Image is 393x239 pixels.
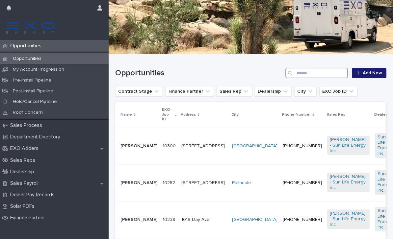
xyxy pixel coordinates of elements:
p: 1019 Day Ave [181,217,227,223]
a: Add New [352,68,386,78]
h1: Opportunities [115,68,283,78]
input: Search [285,68,348,78]
p: Solar PDFs [8,203,40,209]
button: Contract Stage [115,86,163,97]
a: [PHONE_NUMBER] [283,217,322,222]
p: Sales Rep [327,111,346,118]
p: City [231,111,239,118]
p: Sales Process [8,122,47,129]
button: EXO Job ID [319,86,357,97]
p: Post-Install Pipeline [8,88,59,94]
p: Address [181,111,196,118]
p: Dealer Pay Records [8,192,60,198]
a: [GEOGRAPHIC_DATA] [232,143,277,149]
button: Dealership [255,86,292,97]
span: Add New [363,71,382,75]
a: [PHONE_NUMBER] [283,180,322,185]
p: My Account Progression [8,67,69,72]
p: Opportunities [8,43,47,49]
p: [STREET_ADDRESS] [181,143,227,149]
p: Hold/Cancel Pipeline [8,99,62,105]
button: City [294,86,317,97]
p: Pre-Install Pipeline [8,78,57,83]
p: Sales Reps [8,157,40,163]
a: Palmdale [232,180,251,186]
p: [PERSON_NAME] [120,180,157,186]
p: Phone Number [282,111,311,118]
p: [PERSON_NAME] [120,143,157,149]
a: [PHONE_NUMBER] [283,144,322,148]
p: Dealership [8,169,39,175]
img: FKS5r6ZBThi8E5hshIGi [5,21,55,35]
p: EXO Adders [8,145,44,152]
p: Name [120,111,132,118]
p: Sales Payroll [8,180,44,186]
p: [PERSON_NAME] [120,217,157,223]
button: Finance Partner [166,86,214,97]
p: Roof Concern [8,110,48,115]
p: Finance Partner [8,215,50,221]
button: Sales Rep [217,86,252,97]
p: 10300 [163,142,177,149]
p: [STREET_ADDRESS] [181,180,227,186]
a: [PERSON_NAME] - Sun Life Energy Inc. [330,137,367,154]
p: 10239 [163,216,177,223]
p: Opportunities [8,56,47,61]
a: [PERSON_NAME] - Sun Life Energy Inc. [330,211,367,227]
a: [PERSON_NAME] - Sun Life Energy Inc. [330,174,367,190]
p: Department Directory [8,134,65,140]
p: EXO Job ID [162,106,173,123]
p: 10252 [163,179,176,186]
a: [GEOGRAPHIC_DATA] [232,217,277,223]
